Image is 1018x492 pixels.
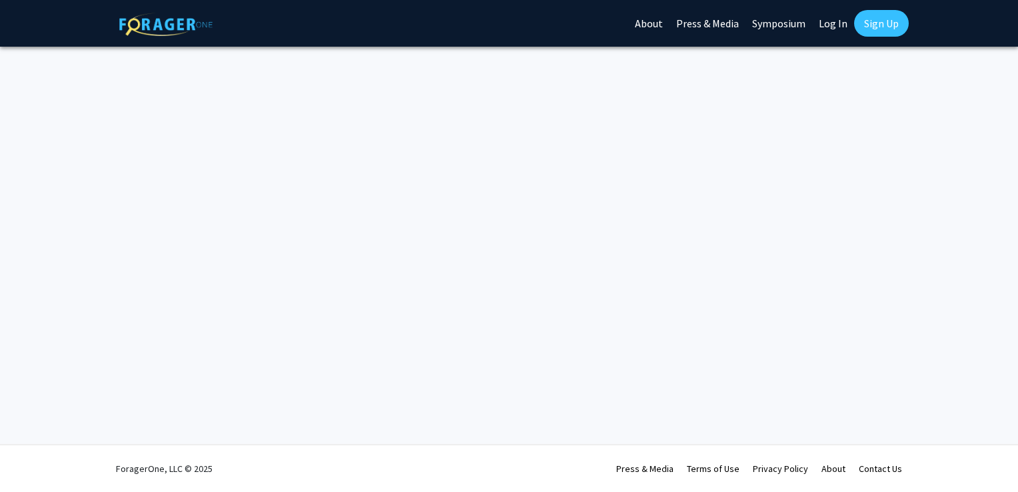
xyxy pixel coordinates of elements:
[687,463,740,475] a: Terms of Use
[821,463,845,475] a: About
[753,463,808,475] a: Privacy Policy
[116,445,213,492] div: ForagerOne, LLC © 2025
[854,10,909,37] a: Sign Up
[616,463,674,475] a: Press & Media
[119,13,213,36] img: ForagerOne Logo
[859,463,902,475] a: Contact Us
